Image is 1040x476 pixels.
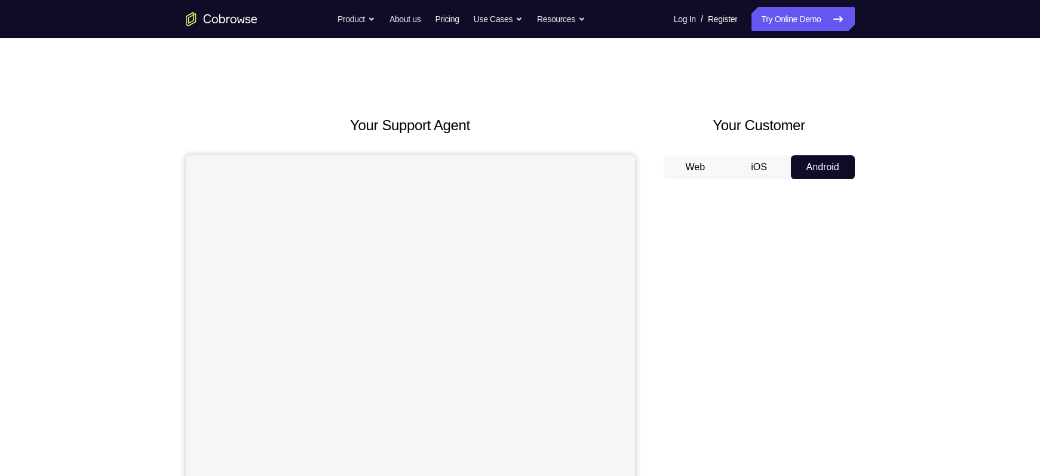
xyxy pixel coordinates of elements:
[474,7,523,31] button: Use Cases
[186,12,257,26] a: Go to the home page
[435,7,459,31] a: Pricing
[727,155,791,179] button: iOS
[664,115,855,136] h2: Your Customer
[664,155,728,179] button: Web
[389,7,421,31] a: About us
[751,7,854,31] a: Try Online Demo
[338,7,375,31] button: Product
[674,7,696,31] a: Log In
[708,7,737,31] a: Register
[186,115,635,136] h2: Your Support Agent
[791,155,855,179] button: Android
[537,7,585,31] button: Resources
[701,12,703,26] span: /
